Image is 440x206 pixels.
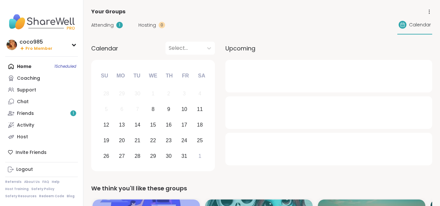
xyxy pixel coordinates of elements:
[409,21,431,28] span: Calendar
[225,44,255,53] span: Upcoming
[25,46,52,51] span: Pro Member
[91,184,432,193] div: We think you'll like these groups
[17,122,34,129] div: Activity
[181,120,187,129] div: 17
[113,69,128,83] div: Mo
[17,110,34,117] div: Friends
[197,120,203,129] div: 18
[166,152,172,160] div: 30
[17,87,36,93] div: Support
[91,8,125,16] span: Your Groups
[5,131,78,143] a: Host
[42,180,49,184] a: FAQ
[131,118,145,132] div: Choose Tuesday, October 14th, 2025
[194,69,209,83] div: Sa
[24,180,40,184] a: About Us
[162,69,177,83] div: Th
[177,103,191,117] div: Choose Friday, October 10th, 2025
[17,99,29,105] div: Chat
[5,194,36,199] a: Safety Resources
[193,103,207,117] div: Choose Saturday, October 11th, 2025
[167,105,170,114] div: 9
[103,89,109,98] div: 28
[178,69,192,83] div: Fr
[193,149,207,163] div: Choose Saturday, November 1st, 2025
[162,118,176,132] div: Choose Thursday, October 16th, 2025
[17,134,28,140] div: Host
[150,136,156,145] div: 22
[162,103,176,117] div: Choose Thursday, October 9th, 2025
[150,152,156,160] div: 29
[67,194,75,199] a: Blog
[152,105,155,114] div: 8
[135,89,140,98] div: 30
[103,152,109,160] div: 26
[177,133,191,147] div: Choose Friday, October 24th, 2025
[181,136,187,145] div: 24
[146,133,160,147] div: Choose Wednesday, October 22nd, 2025
[197,105,203,114] div: 11
[166,120,172,129] div: 16
[193,87,207,101] div: Not available Saturday, October 4th, 2025
[115,103,129,117] div: Not available Monday, October 6th, 2025
[103,136,109,145] div: 19
[20,38,52,46] div: coco985
[177,87,191,101] div: Not available Friday, October 3rd, 2025
[119,136,125,145] div: 20
[99,118,113,132] div: Choose Sunday, October 12th, 2025
[131,149,145,163] div: Choose Tuesday, October 28th, 2025
[131,103,145,117] div: Not available Tuesday, October 7th, 2025
[181,105,187,114] div: 10
[5,146,78,158] div: Invite Friends
[116,22,123,28] div: 1
[159,22,165,28] div: 0
[5,96,78,107] a: Chat
[52,180,60,184] a: Help
[115,149,129,163] div: Choose Monday, October 27th, 2025
[197,136,203,145] div: 25
[119,89,125,98] div: 29
[99,87,113,101] div: Not available Sunday, September 28th, 2025
[119,120,125,129] div: 13
[167,89,170,98] div: 2
[5,10,78,33] img: ShareWell Nav Logo
[115,87,129,101] div: Not available Monday, September 29th, 2025
[166,136,172,145] div: 23
[131,133,145,147] div: Choose Tuesday, October 21st, 2025
[146,118,160,132] div: Choose Wednesday, October 15th, 2025
[73,111,74,116] span: 1
[97,69,112,83] div: Su
[99,149,113,163] div: Choose Sunday, October 26th, 2025
[5,180,21,184] a: Referrals
[103,120,109,129] div: 12
[99,103,113,117] div: Not available Sunday, October 5th, 2025
[181,152,187,160] div: 31
[5,72,78,84] a: Coaching
[16,166,33,173] div: Logout
[5,164,78,175] a: Logout
[5,119,78,131] a: Activity
[193,118,207,132] div: Choose Saturday, October 18th, 2025
[130,69,144,83] div: Tu
[177,149,191,163] div: Choose Friday, October 31st, 2025
[183,89,186,98] div: 3
[162,149,176,163] div: Choose Thursday, October 30th, 2025
[135,136,140,145] div: 21
[150,120,156,129] div: 15
[198,89,201,98] div: 4
[162,87,176,101] div: Not available Thursday, October 2nd, 2025
[135,152,140,160] div: 28
[105,105,108,114] div: 5
[17,75,40,82] div: Coaching
[138,22,156,29] span: Hosting
[135,120,140,129] div: 14
[31,187,54,191] a: Safety Policy
[5,107,78,119] a: Friends1
[136,105,139,114] div: 7
[7,40,17,50] img: coco985
[99,133,113,147] div: Choose Sunday, October 19th, 2025
[5,187,29,191] a: Host Training
[115,118,129,132] div: Choose Monday, October 13th, 2025
[146,103,160,117] div: Choose Wednesday, October 8th, 2025
[162,133,176,147] div: Choose Thursday, October 23rd, 2025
